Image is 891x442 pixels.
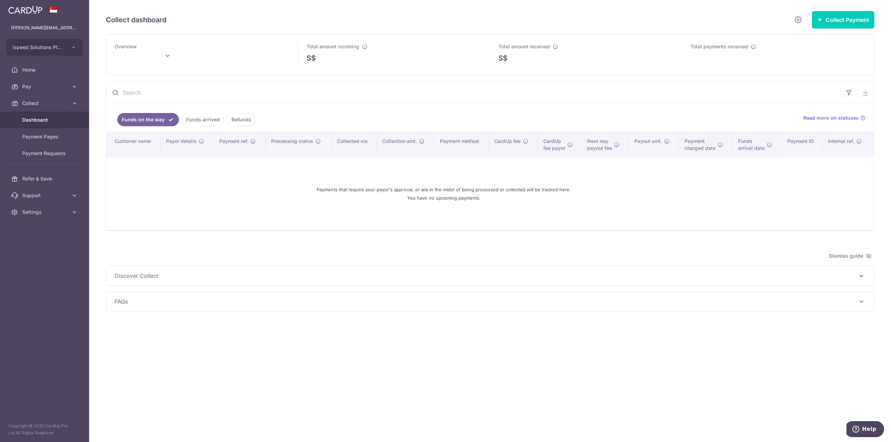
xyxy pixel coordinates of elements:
span: ispeed Solutions Pte Ltd [13,44,64,51]
span: Processing status [271,138,313,145]
span: Overview [115,43,137,49]
a: Read more on statuses [803,114,866,121]
span: CardUp fee payor [543,138,565,152]
span: Settings [22,209,68,216]
span: Total amount incoming [307,43,359,49]
span: Payment ref. [219,138,248,145]
span: S$ [498,53,507,63]
th: Payment ID [782,132,822,157]
input: Search [106,81,841,104]
span: Read more on statuses [803,114,859,121]
span: S$ [307,53,316,63]
span: Payment charged date [685,138,716,152]
span: Total amount received [498,43,550,49]
span: Payout amt. [634,138,662,145]
span: Payment Requests [22,150,68,157]
span: Support [22,192,68,199]
span: Collect [22,100,68,107]
span: Payment Pages [22,133,68,140]
button: ispeed Solutions Pte Ltd [6,39,83,56]
span: Internal ref. [828,138,854,145]
span: FAQs [115,297,857,306]
span: Total payments received [691,43,748,49]
iframe: Opens a widget where you can find more information [846,421,884,439]
th: Payment method [434,132,489,157]
span: Pay [22,83,68,90]
span: Home [22,66,68,73]
div: Payments that require your payor's approval, or are in the midst of being processed or collected ... [115,163,773,224]
span: Collection amt. [382,138,417,145]
th: Collected via [331,132,377,157]
a: Funds arrived [182,113,224,126]
h5: Collect dashboard [106,14,166,25]
span: Discover Collect [115,272,857,280]
span: Refer & Save [22,175,68,182]
span: Dismiss guide [829,252,872,260]
span: Help [16,5,30,11]
p: Discover Collect [115,272,866,280]
th: Customer name [106,132,160,157]
span: Payor details [166,138,197,145]
p: FAQs [115,297,866,306]
img: CardUp [8,6,42,14]
a: Refunds [227,113,256,126]
button: Collect Payment [812,11,874,29]
span: Next day payout fee [587,138,612,152]
span: CardUp fee [494,138,521,145]
span: Dashboard [22,116,68,123]
p: [PERSON_NAME][EMAIL_ADDRESS][DOMAIN_NAME] [11,24,78,31]
span: Funds arrival date [738,138,765,152]
a: Funds on the way [117,113,179,126]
